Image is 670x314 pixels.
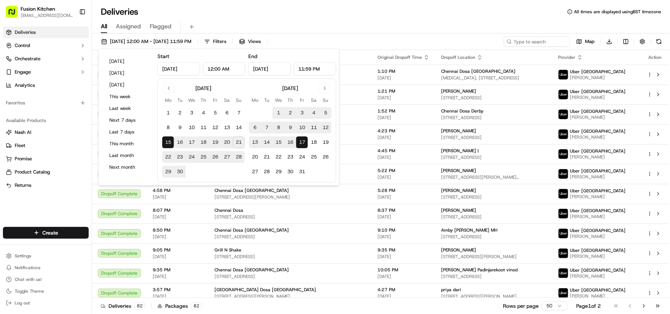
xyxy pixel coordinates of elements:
span: [PERSON_NAME] [570,194,625,200]
span: Provider [558,54,575,60]
button: 12 [320,122,332,133]
a: Powered byPylon [52,182,89,188]
th: Saturday [221,96,233,104]
span: [PERSON_NAME] [441,188,476,193]
span: [PERSON_NAME] [570,94,625,100]
span: [STREET_ADDRESS] [215,234,366,240]
span: • [61,114,64,120]
span: [PERSON_NAME] [23,114,60,120]
img: 1736555255976-a54dd68f-1ca7-489b-9aae-adbdc363a1c4 [7,71,21,84]
span: [STREET_ADDRESS] [441,274,546,279]
button: Go to next month [320,83,330,93]
span: [PERSON_NAME] [441,128,476,134]
span: [PERSON_NAME] [570,75,625,81]
button: Views [236,36,264,47]
span: Control [15,42,30,49]
span: [PERSON_NAME] [441,88,476,94]
button: 18 [198,136,209,148]
button: 15 [273,136,284,148]
button: 5 [209,107,221,119]
button: 22 [273,151,284,163]
button: 10 [186,122,198,133]
span: Chennai Dosa [GEOGRAPHIC_DATA] [215,267,289,273]
button: 16 [174,136,186,148]
span: Assigned [116,22,141,31]
span: [STREET_ADDRESS] [441,95,546,101]
span: [PERSON_NAME] [570,174,625,180]
span: Uber [GEOGRAPHIC_DATA] [570,168,625,174]
p: Welcome 👋 [7,30,134,42]
button: 2 [174,107,186,119]
button: 29 [273,166,284,178]
span: [PERSON_NAME] [570,273,625,279]
span: 4:58 PM [153,188,203,193]
span: [STREET_ADDRESS] [441,234,546,240]
span: Nash AI [15,129,31,136]
span: [STREET_ADDRESS] [441,135,546,140]
span: 9:10 PM [377,227,429,233]
button: Start new chat [125,73,134,82]
span: [DATE] [153,214,203,220]
span: Fleet [15,142,25,149]
span: Toggle Theme [15,288,44,294]
button: 28 [261,166,273,178]
button: 25 [198,151,209,163]
button: 13 [221,122,233,133]
span: [STREET_ADDRESS] [215,254,366,260]
div: Packages [157,302,202,310]
button: 7 [233,107,245,119]
th: Wednesday [273,96,284,104]
div: Page 1 of 2 [576,302,601,310]
img: Liam S. [7,107,19,119]
button: 11 [308,122,320,133]
span: Create [42,229,58,236]
button: 26 [320,151,332,163]
span: [PERSON_NAME] | [441,148,479,154]
span: [STREET_ADDRESS] [441,214,546,220]
button: 31 [296,166,308,178]
th: Tuesday [174,96,186,104]
th: Tuesday [261,96,273,104]
button: 5 [320,107,332,119]
span: Chennai Dosa [215,207,243,213]
th: Friday [296,96,308,104]
div: [DATE] [282,85,298,92]
img: 5e9a9d7314ff4150bce227a61376b483.jpg [15,71,29,84]
span: priya dari [441,287,461,293]
th: Sunday [320,96,332,104]
span: Analytics [15,82,35,89]
span: [GEOGRAPHIC_DATA] Dosa [GEOGRAPHIC_DATA] [215,287,316,293]
span: [DATE] [153,194,203,200]
button: 3 [186,107,198,119]
img: uber-new-logo.jpeg [559,129,568,139]
button: 15 [162,136,174,148]
button: 16 [284,136,296,148]
button: 27 [249,166,261,178]
span: 8:50 PM [153,227,203,233]
button: 24 [186,151,198,163]
button: This month [106,139,150,149]
button: 9 [174,122,186,133]
div: Deliveries [101,302,145,310]
button: 1 [162,107,174,119]
button: Next month [106,162,150,172]
button: 19 [209,136,221,148]
span: [DATE] [377,135,429,140]
div: Past conversations [7,96,49,102]
span: API Documentation [70,165,118,172]
button: 7 [261,122,273,133]
button: Nash AI [3,126,89,138]
span: All [101,22,107,31]
button: 2 [284,107,296,119]
button: Last week [106,103,150,114]
span: 5:28 PM [377,188,429,193]
img: uber-new-logo.jpeg [559,249,568,258]
button: 4 [198,107,209,119]
img: uber-new-logo.jpeg [559,169,568,179]
span: Chat with us! [15,276,42,282]
span: [DATE] [377,95,429,101]
button: [DATE] [106,80,150,90]
span: Uber [GEOGRAPHIC_DATA] [570,287,625,293]
span: [STREET_ADDRESS][PERSON_NAME][PERSON_NAME] [441,174,546,180]
button: 23 [284,151,296,163]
